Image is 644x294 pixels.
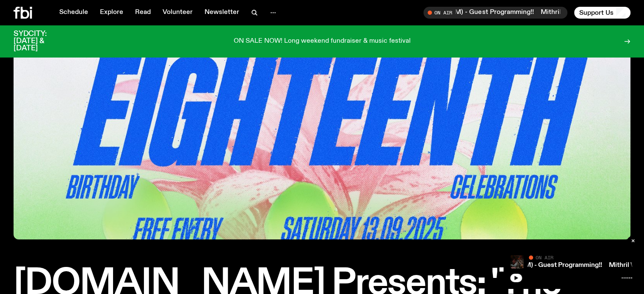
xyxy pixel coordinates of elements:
[389,262,602,269] a: Mithril W/ Society of Cutting Up Men (S.C.U.M) - Guest Programming!!
[199,7,244,19] a: Newsletter
[54,7,93,19] a: Schedule
[95,7,128,19] a: Explore
[423,7,567,19] button: On AirMithril W/ Society of Cutting Up Men (S.C.U.M) - Guest Programming!!Mithril W/ Society of C...
[579,9,614,16] span: Support Us
[234,38,411,45] p: ON SALE NOW! Long weekend fundraiser & music festival
[158,7,198,19] a: Volunteer
[14,36,630,239] img: Bright poster with a plant in a pot in the background.
[130,7,156,19] a: Read
[536,255,553,260] span: On Air
[14,30,68,52] h3: SYDCITY: [DATE] & [DATE]
[574,7,630,19] button: Support Us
